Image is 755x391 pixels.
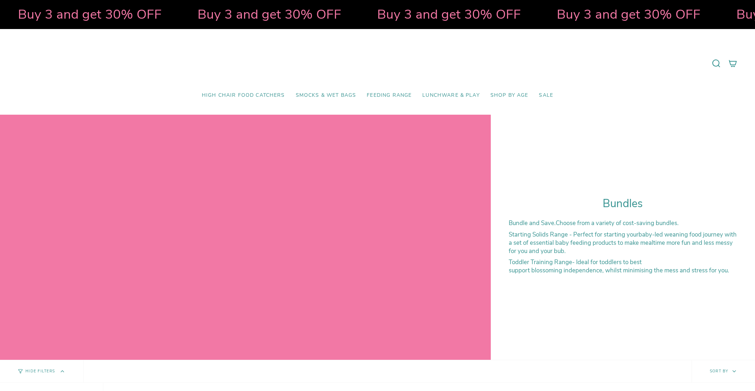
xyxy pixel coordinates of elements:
p: - Ideal for toddlers to best support blossoming independence, whilst minimising the mess and stre... [509,258,737,275]
a: Feeding Range [361,87,417,104]
strong: Buy 3 and get 30% OFF [514,5,658,23]
span: Hide Filters [25,369,55,373]
strong: Toddler Training Range [509,258,572,266]
strong: Buy 3 and get 30% OFF [155,5,299,23]
a: Smocks & Wet Bags [290,87,362,104]
span: SALE [539,92,553,99]
span: Sort by [710,368,728,374]
strong: Buy 3 and get 30% OFF [335,5,479,23]
span: baby-led weaning food journey with a set of essential baby feeding products to make mealtime more... [509,230,737,255]
span: Shop by Age [490,92,528,99]
p: Choose from a variety of cost-saving bundles. [509,219,737,227]
a: SALE [533,87,559,104]
h1: Bundles [509,197,737,210]
span: High Chair Food Catchers [202,92,285,99]
p: - Perfect for starting your [509,230,737,255]
a: Mumma’s Little Helpers [316,40,440,87]
strong: Bundle and Save. [509,219,556,227]
strong: Starting Solids Range [509,230,568,239]
a: Shop by Age [485,87,534,104]
a: High Chair Food Catchers [196,87,290,104]
a: Lunchware & Play [417,87,485,104]
span: Smocks & Wet Bags [296,92,356,99]
span: Feeding Range [367,92,412,99]
span: Lunchware & Play [422,92,479,99]
button: Sort by [692,360,755,382]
